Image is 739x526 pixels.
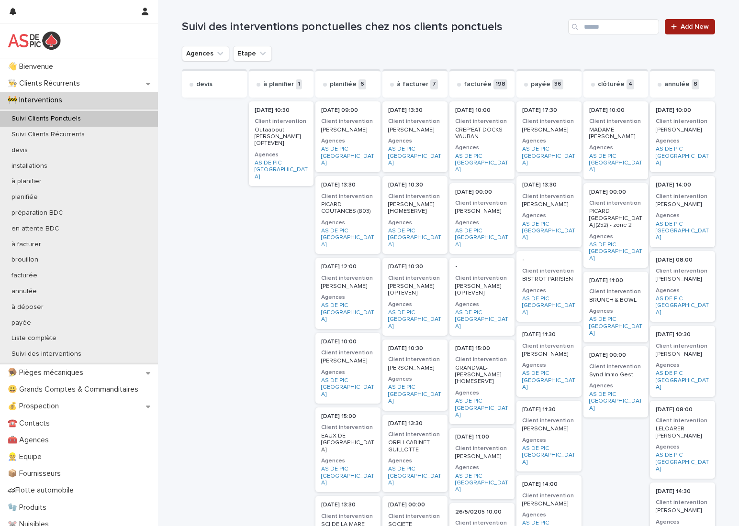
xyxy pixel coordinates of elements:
[455,453,509,460] p: [PERSON_NAME]
[656,452,709,472] a: AS DE PIC [GEOGRAPHIC_DATA]
[522,137,576,145] h3: Agences
[656,406,709,413] p: [DATE] 08:00
[656,137,709,145] h3: Agences
[382,101,448,172] a: [DATE] 13:30Client intervention[PERSON_NAME]AgencesAS DE PIC [GEOGRAPHIC_DATA]
[656,370,709,391] a: AS DE PIC [GEOGRAPHIC_DATA]
[249,101,314,186] div: [DATE] 10:30Client interventionOutaabout [PERSON_NAME] [OPTEVEN]AgencesAS DE PIC [GEOGRAPHIC_DATA]
[589,189,643,196] p: [DATE] 00:00
[522,287,576,295] h3: Agences
[321,146,375,166] a: AS DE PIC [GEOGRAPHIC_DATA]
[650,176,715,247] a: [DATE] 14:00Client intervention[PERSON_NAME]AgencesAS DE PIC [GEOGRAPHIC_DATA]
[589,144,643,152] h3: Agences
[4,96,70,105] p: 🚧 Interventions
[656,107,709,114] p: [DATE] 10:00
[388,228,442,248] a: AS DE PIC [GEOGRAPHIC_DATA]
[522,362,576,369] h3: Agences
[4,79,88,88] p: 👨‍🍳 Clients Récurrents
[321,457,375,465] h3: Agences
[4,303,51,311] p: à déposer
[589,288,643,296] h3: Client intervention
[8,31,61,50] img: yKcqic14S0S6KrLdrqO6
[321,349,375,357] h3: Client intervention
[315,176,381,254] a: [DATE] 13:30Client interventionPICARD COUTANCES (803)AgencesAS DE PIC [GEOGRAPHIC_DATA]
[531,80,550,88] p: payée
[4,241,49,249] p: à facturer
[455,356,509,363] h3: Client intervention
[656,351,709,358] p: [PERSON_NAME]
[315,101,381,172] div: [DATE] 09:00Client intervention[PERSON_NAME]AgencesAS DE PIC [GEOGRAPHIC_DATA]
[455,263,509,270] p: -
[182,20,564,34] h1: Suivi des interventions ponctuelles chez nos clients ponctuels
[522,501,576,507] p: [PERSON_NAME]
[388,274,442,282] h3: Client intervention
[589,363,643,371] h3: Client intervention
[455,274,509,282] h3: Client intervention
[321,502,375,508] p: [DATE] 13:30
[681,23,709,30] span: Add New
[388,365,442,372] p: [PERSON_NAME]
[4,287,45,296] p: annulée
[455,228,509,248] a: AS DE PIC [GEOGRAPHIC_DATA]
[583,101,649,179] a: [DATE] 10:00Client interventionMADAME [PERSON_NAME]AgencesAS DE PIC [GEOGRAPHIC_DATA]
[522,406,576,413] p: [DATE] 11:30
[656,267,709,275] h3: Client intervention
[449,258,515,336] div: -Client intervention[PERSON_NAME] [OPTEVEN]AgencesAS DE PIC [GEOGRAPHIC_DATA]
[388,356,442,363] h3: Client intervention
[656,426,709,439] p: LELOARER [PERSON_NAME]
[4,193,45,201] p: planifiée
[589,391,643,412] a: AS DE PIC [GEOGRAPHIC_DATA]
[321,201,375,215] p: PICARD COUTANCES (803)
[321,413,375,420] p: [DATE] 15:00
[4,503,54,512] p: 🧤 Produits
[589,118,643,125] h3: Client intervention
[656,276,709,283] p: [PERSON_NAME]
[522,212,576,219] h3: Agences
[4,272,45,280] p: facturée
[589,297,643,304] p: BRUNCH & BOWL
[330,80,357,88] p: planifiée
[4,146,35,154] p: devis
[4,368,91,377] p: 🪤 Pièges mécaniques
[321,302,375,323] a: AS DE PIC [GEOGRAPHIC_DATA]
[522,445,576,466] a: AS DE PIC [GEOGRAPHIC_DATA]
[522,331,576,338] p: [DATE] 11:30
[516,176,582,247] div: [DATE] 13:30Client intervention[PERSON_NAME]AgencesAS DE PIC [GEOGRAPHIC_DATA]
[522,276,576,283] p: BISTROT PARISIEN
[656,443,709,451] h3: Agences
[522,351,576,358] p: [PERSON_NAME]
[589,372,643,378] p: Synd Immo Gest
[522,342,576,350] h3: Client intervention
[321,127,375,133] p: [PERSON_NAME]
[656,212,709,219] h3: Agences
[516,101,582,172] a: [DATE] 17:30Client intervention[PERSON_NAME]AgencesAS DE PIC [GEOGRAPHIC_DATA]
[589,307,643,315] h3: Agences
[455,309,509,330] a: AS DE PIC [GEOGRAPHIC_DATA]
[388,219,442,227] h3: Agences
[650,251,715,322] a: [DATE] 08:00Client intervention[PERSON_NAME]AgencesAS DE PIC [GEOGRAPHIC_DATA]
[516,251,582,322] a: -Client interventionBISTROT PARISIENAgencesAS DE PIC [GEOGRAPHIC_DATA]
[321,424,375,431] h3: Client intervention
[449,340,515,424] a: [DATE] 15:00Client interventionGRANDVAL-[PERSON_NAME] [HOMESERVE]AgencesAS DE PIC [GEOGRAPHIC_DATA]
[650,326,715,396] a: [DATE] 10:30Client intervention[PERSON_NAME]AgencesAS DE PIC [GEOGRAPHIC_DATA]
[4,469,68,478] p: 📦 Fournisseurs
[455,219,509,227] h3: Agences
[4,62,61,71] p: 👋 Bienvenue
[522,182,576,188] p: [DATE] 13:30
[656,518,709,526] h3: Agences
[4,419,57,428] p: ☎️ Contacts
[4,131,92,139] p: Suivi Clients Récurrents
[656,362,709,369] h3: Agences
[182,46,229,61] button: Agences
[455,153,509,174] a: AS DE PIC [GEOGRAPHIC_DATA]
[255,160,308,180] a: AS DE PIC [GEOGRAPHIC_DATA]
[455,434,509,440] p: [DATE] 11:00
[4,115,89,123] p: Suivi Clients Ponctuels
[255,107,308,114] p: [DATE] 10:30
[4,256,46,264] p: brouillon
[388,107,442,114] p: [DATE] 13:30
[388,457,442,465] h3: Agences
